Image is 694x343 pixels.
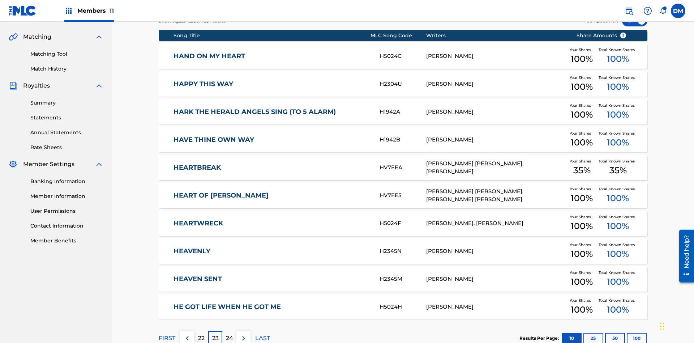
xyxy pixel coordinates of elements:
[9,160,17,169] img: Member Settings
[577,32,626,39] span: Share Amounts
[570,158,594,164] span: Your Shares
[622,4,636,18] a: Public Search
[30,65,103,73] a: Match History
[173,32,370,39] div: Song Title
[573,164,591,177] span: 35 %
[23,33,51,41] span: Matching
[660,316,664,337] div: Drag
[380,219,426,228] div: H5024F
[426,32,565,39] div: Writers
[674,227,694,286] iframe: Resource Center
[571,136,593,149] span: 100 %
[380,52,426,60] div: H5024C
[380,108,426,116] div: H1942A
[607,80,629,93] span: 100 %
[64,7,73,15] img: Top Rightsholders
[570,298,594,303] span: Your Shares
[570,214,594,220] span: Your Shares
[30,50,103,58] a: Matching Tool
[77,7,114,15] span: Members
[570,47,594,52] span: Your Shares
[571,52,593,65] span: 100 %
[30,144,103,151] a: Rate Sheets
[571,275,593,288] span: 100 %
[599,270,638,275] span: Total Known Shares
[30,129,103,136] a: Annual Statements
[426,52,565,60] div: [PERSON_NAME]
[599,103,638,108] span: Total Known Shares
[426,187,565,204] div: [PERSON_NAME] [PERSON_NAME], [PERSON_NAME] [PERSON_NAME]
[643,7,652,15] img: help
[570,131,594,136] span: Your Shares
[198,334,205,343] p: 22
[380,191,426,200] div: HV7EE5
[609,164,627,177] span: 35 %
[659,7,667,14] div: Notifications
[599,47,638,52] span: Total Known Shares
[570,103,594,108] span: Your Shares
[9,5,37,16] img: MLC Logo
[173,108,370,116] a: HARK THE HERALD ANGELS SING (TO 5 ALARM)
[426,303,565,311] div: [PERSON_NAME]
[23,160,74,169] span: Member Settings
[30,237,103,245] a: Member Benefits
[173,80,370,88] a: HAPPY THIS WAY
[571,303,593,316] span: 100 %
[599,186,638,192] span: Total Known Shares
[95,33,103,41] img: expand
[212,334,219,343] p: 23
[658,308,694,343] div: Chat Widget
[380,80,426,88] div: H2304U
[173,136,370,144] a: HAVE THINE OWN WAY
[110,7,114,14] span: 11
[95,160,103,169] img: expand
[239,334,248,343] img: right
[173,247,370,255] a: HEAVENLY
[426,247,565,255] div: [PERSON_NAME]
[380,136,426,144] div: H1942B
[380,164,426,172] div: HV7EEA
[30,99,103,107] a: Summary
[159,334,175,343] p: FIRST
[571,108,593,121] span: 100 %
[607,275,629,288] span: 100 %
[607,192,629,205] span: 100 %
[173,219,370,228] a: HEARTWRECK
[426,160,565,176] div: [PERSON_NAME] [PERSON_NAME], [PERSON_NAME]
[571,192,593,205] span: 100 %
[173,191,370,200] a: HEART OF [PERSON_NAME]
[599,75,638,80] span: Total Known Shares
[426,80,565,88] div: [PERSON_NAME]
[30,222,103,230] a: Contact Information
[599,214,638,220] span: Total Known Shares
[426,219,565,228] div: [PERSON_NAME], [PERSON_NAME]
[30,114,103,122] a: Statements
[30,178,103,185] a: Banking Information
[599,298,638,303] span: Total Known Shares
[570,186,594,192] span: Your Shares
[571,220,593,233] span: 100 %
[599,131,638,136] span: Total Known Shares
[570,75,594,80] span: Your Shares
[380,303,426,311] div: H5024H
[380,247,426,255] div: H2345N
[426,275,565,283] div: [PERSON_NAME]
[426,136,565,144] div: [PERSON_NAME]
[607,247,629,261] span: 100 %
[671,4,685,18] div: User Menu
[607,220,629,233] span: 100 %
[607,52,629,65] span: 100 %
[173,52,370,60] a: HAND ON MY HEART
[570,270,594,275] span: Your Shares
[519,335,561,342] p: Results Per Page:
[255,334,270,343] p: LAST
[9,33,18,41] img: Matching
[571,80,593,93] span: 100 %
[380,275,426,283] div: H2345M
[570,242,594,247] span: Your Shares
[607,136,629,149] span: 100 %
[599,158,638,164] span: Total Known Shares
[426,108,565,116] div: [PERSON_NAME]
